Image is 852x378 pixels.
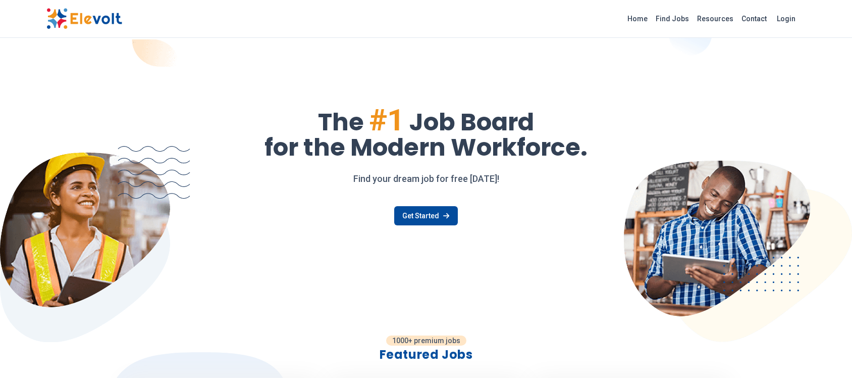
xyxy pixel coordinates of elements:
p: Find your dream job for free [DATE]! [46,172,806,186]
a: Home [623,11,652,27]
span: #1 [369,102,404,138]
h1: The Job Board for the Modern Workforce. [46,105,806,160]
a: Login [771,9,802,29]
a: Find Jobs [652,11,693,27]
h2: Featured Jobs [123,347,729,363]
a: Contact [737,11,771,27]
img: Elevolt [46,8,122,29]
a: Resources [693,11,737,27]
a: Get Started [394,206,457,225]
